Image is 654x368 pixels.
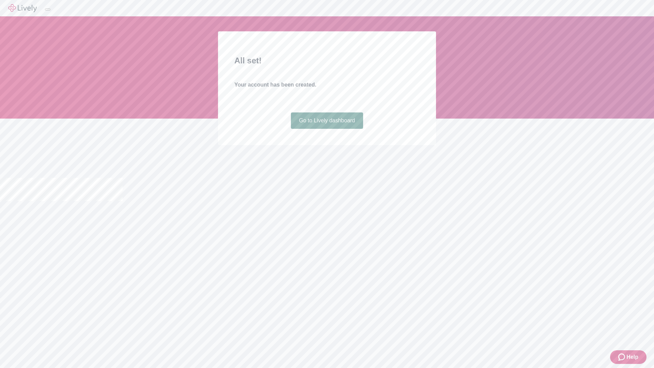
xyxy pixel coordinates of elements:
[626,353,638,361] span: Help
[234,81,420,89] h4: Your account has been created.
[610,350,647,364] button: Zendesk support iconHelp
[618,353,626,361] svg: Zendesk support icon
[45,9,50,11] button: Log out
[291,112,363,129] a: Go to Lively dashboard
[8,4,37,12] img: Lively
[234,55,420,67] h2: All set!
